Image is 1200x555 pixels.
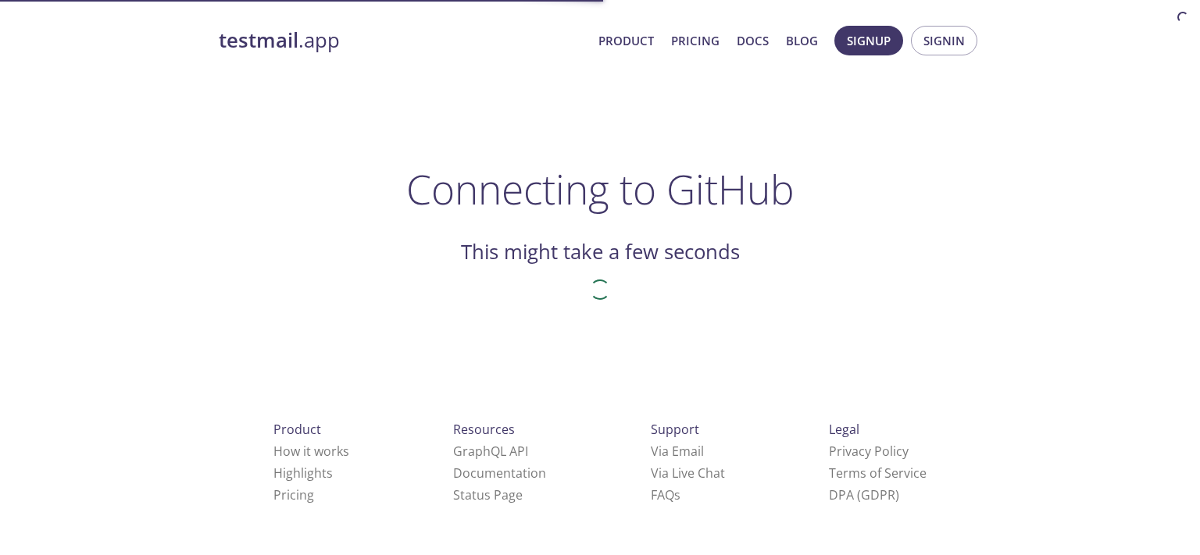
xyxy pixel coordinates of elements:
h1: Connecting to GitHub [406,165,795,212]
h2: This might take a few seconds [461,239,740,265]
a: Blog [786,30,818,51]
span: Product [273,421,321,438]
a: DPA (GDPR) [829,486,899,503]
span: Resources [453,421,515,438]
a: Pricing [273,486,314,503]
a: Documentation [453,464,546,482]
span: Signin [923,30,965,51]
span: Legal [829,421,859,438]
span: Support [651,421,699,438]
a: Product [598,30,654,51]
a: Docs [737,30,769,51]
a: Pricing [671,30,720,51]
a: FAQ [651,486,680,503]
span: s [674,486,680,503]
a: Highlights [273,464,333,482]
a: Privacy Policy [829,443,909,460]
button: Signup [834,26,903,55]
a: Via Email [651,443,704,460]
strong: testmail [219,27,298,54]
a: Terms of Service [829,464,927,482]
a: Via Live Chat [651,464,725,482]
a: GraphQL API [453,443,528,460]
span: Signup [847,30,891,51]
button: Signin [911,26,977,55]
a: testmail.app [219,27,586,54]
a: How it works [273,443,349,460]
a: Status Page [453,486,523,503]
